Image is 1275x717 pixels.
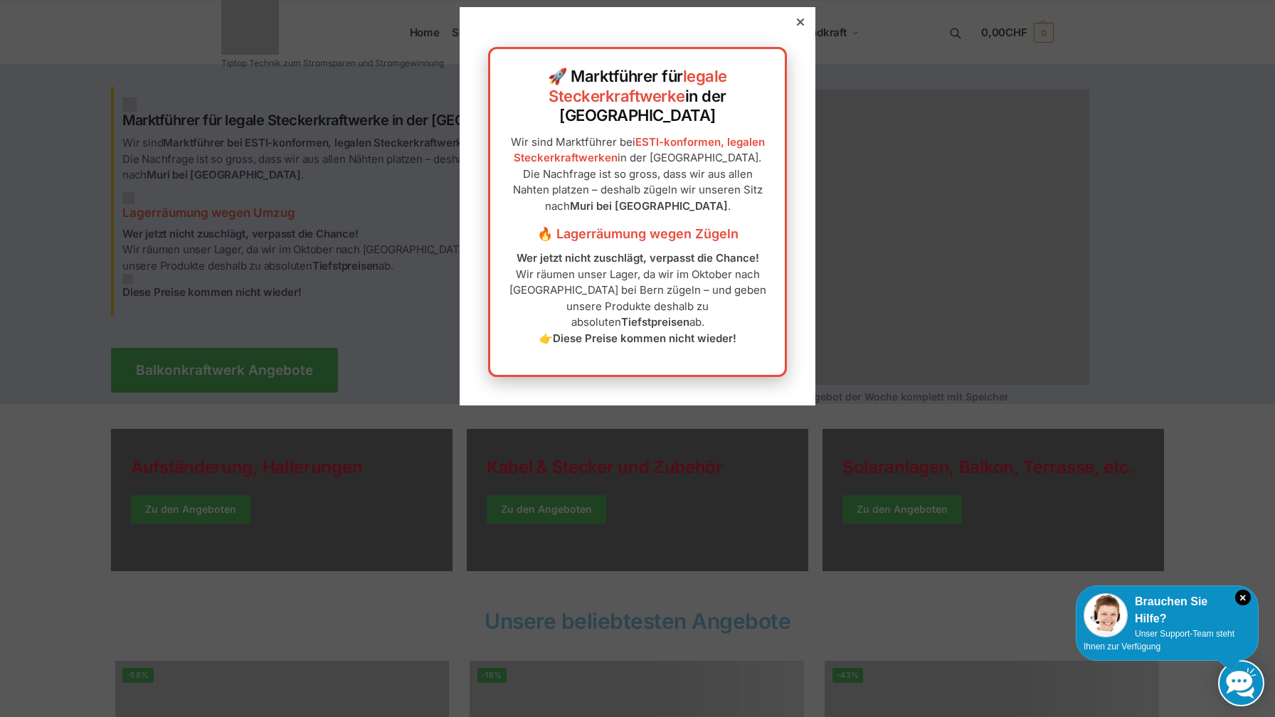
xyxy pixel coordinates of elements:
[1084,629,1234,652] span: Unser Support-Team steht Ihnen zur Verfügung
[504,250,771,346] p: Wir räumen unser Lager, da wir im Oktober nach [GEOGRAPHIC_DATA] bei Bern zügeln – und geben unse...
[504,67,771,126] h2: 🚀 Marktführer für in der [GEOGRAPHIC_DATA]
[517,251,759,265] strong: Wer jetzt nicht zuschlägt, verpasst die Chance!
[1084,593,1251,627] div: Brauchen Sie Hilfe?
[570,199,728,213] strong: Muri bei [GEOGRAPHIC_DATA]
[514,135,765,165] a: ESTI-konformen, legalen Steckerkraftwerken
[504,134,771,215] p: Wir sind Marktführer bei in der [GEOGRAPHIC_DATA]. Die Nachfrage ist so gross, dass wir aus allen...
[1235,590,1251,605] i: Schließen
[504,225,771,243] h3: 🔥 Lagerräumung wegen Zügeln
[549,67,727,105] a: legale Steckerkraftwerke
[621,315,689,329] strong: Tiefstpreisen
[1084,593,1128,637] img: Customer service
[553,331,736,345] strong: Diese Preise kommen nicht wieder!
